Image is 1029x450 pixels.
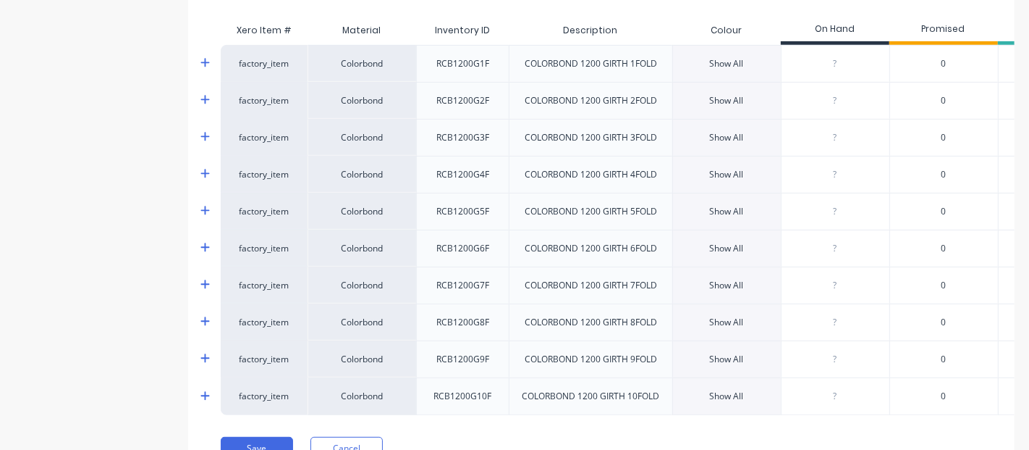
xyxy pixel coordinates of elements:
[436,205,489,218] div: RCB1200G5F
[436,279,489,292] div: RCB1200G7F
[941,316,947,329] span: 0
[782,230,889,267] div: ?
[710,94,744,107] div: Show All
[525,205,657,218] div: COLORBOND 1200 GIRTH 5FOLD
[308,16,416,45] div: Material
[308,45,416,82] div: Colorbond
[782,341,889,378] div: ?
[436,242,489,255] div: RCB1200G6F
[941,353,947,366] span: 0
[941,279,947,292] span: 0
[308,119,416,156] div: Colorbond
[782,120,889,156] div: ?
[436,131,489,144] div: RCB1200G3F
[308,156,416,193] div: Colorbond
[434,390,492,403] div: RCB1200G10F
[436,57,489,70] div: RCB1200G1F
[889,16,998,45] div: Promised
[710,242,744,255] div: Show All
[525,131,657,144] div: COLORBOND 1200 GIRTH 3FOLD
[782,267,889,304] div: ?
[221,230,308,267] div: factory_item
[522,390,659,403] div: COLORBOND 1200 GIRTH 10FOLD
[221,378,308,415] div: factory_item
[710,279,744,292] div: Show All
[710,390,744,403] div: Show All
[308,341,416,378] div: Colorbond
[781,16,889,45] div: On Hand
[221,341,308,378] div: factory_item
[221,45,308,82] div: factory_item
[436,316,489,329] div: RCB1200G8F
[941,57,947,70] span: 0
[308,82,416,119] div: Colorbond
[782,46,889,82] div: ?
[941,205,947,218] span: 0
[710,316,744,329] div: Show All
[221,119,308,156] div: factory_item
[710,353,744,366] div: Show All
[710,57,744,70] div: Show All
[941,390,947,403] span: 0
[941,131,947,144] span: 0
[710,168,744,181] div: Show All
[782,157,889,193] div: ?
[525,94,657,107] div: COLORBOND 1200 GIRTH 2FOLD
[941,168,947,181] span: 0
[782,304,889,341] div: ?
[710,205,744,218] div: Show All
[308,378,416,415] div: Colorbond
[308,193,416,230] div: Colorbond
[525,57,657,70] div: COLORBOND 1200 GIRTH 1FOLD
[525,353,657,366] div: COLORBOND 1200 GIRTH 9FOLD
[551,12,629,49] div: Description
[525,242,657,255] div: COLORBOND 1200 GIRTH 6FOLD
[308,230,416,267] div: Colorbond
[782,193,889,230] div: ?
[436,353,489,366] div: RCB1200G9F
[710,131,744,144] div: Show All
[941,94,947,107] span: 0
[221,304,308,341] div: factory_item
[436,168,489,181] div: RCB1200G4F
[436,94,489,107] div: RCB1200G2F
[221,193,308,230] div: factory_item
[782,83,889,119] div: ?
[221,82,308,119] div: factory_item
[308,304,416,341] div: Colorbond
[308,267,416,304] div: Colorbond
[525,279,657,292] div: COLORBOND 1200 GIRTH 7FOLD
[221,267,308,304] div: factory_item
[525,316,657,329] div: COLORBOND 1200 GIRTH 8FOLD
[423,12,501,49] div: Inventory ID
[221,156,308,193] div: factory_item
[782,378,889,414] div: ?
[941,242,947,255] span: 0
[672,16,781,45] div: Colour
[221,16,308,45] div: Xero Item #
[525,168,657,181] div: COLORBOND 1200 GIRTH 4FOLD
